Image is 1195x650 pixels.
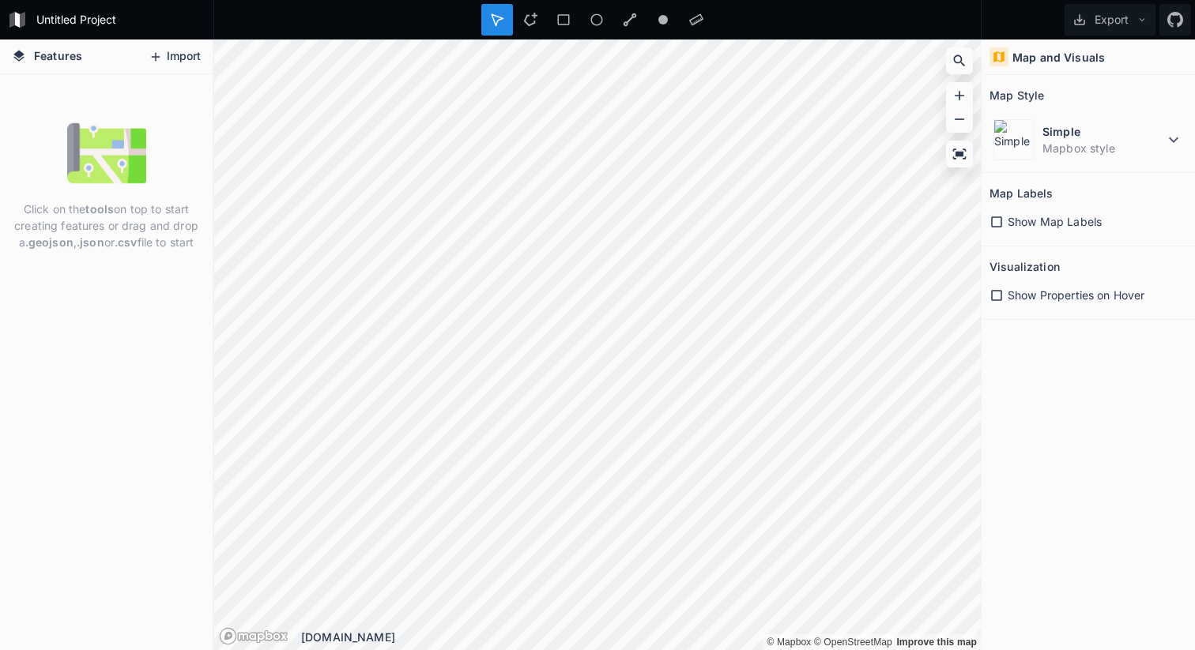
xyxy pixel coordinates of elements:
a: Mapbox [767,637,811,648]
a: Map feedback [896,637,977,648]
h4: Map and Visuals [1012,49,1105,66]
span: Features [34,47,82,64]
h2: Visualization [990,254,1060,279]
img: Simple [993,119,1035,160]
strong: .json [77,235,104,249]
dd: Mapbox style [1042,140,1164,156]
a: Mapbox logo [219,627,288,645]
h2: Map Style [990,83,1044,107]
div: [DOMAIN_NAME] [301,629,981,645]
strong: tools [85,202,114,216]
button: Export [1065,4,1155,36]
strong: .csv [115,235,138,249]
span: Show Map Labels [1008,213,1102,230]
dt: Simple [1042,123,1164,140]
span: Show Properties on Hover [1008,287,1144,303]
strong: .geojson [25,235,74,249]
button: Import [141,44,209,70]
a: OpenStreetMap [814,637,892,648]
img: empty [67,114,146,193]
p: Click on the on top to start creating features or drag and drop a , or file to start [12,201,201,250]
h2: Map Labels [990,181,1053,205]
